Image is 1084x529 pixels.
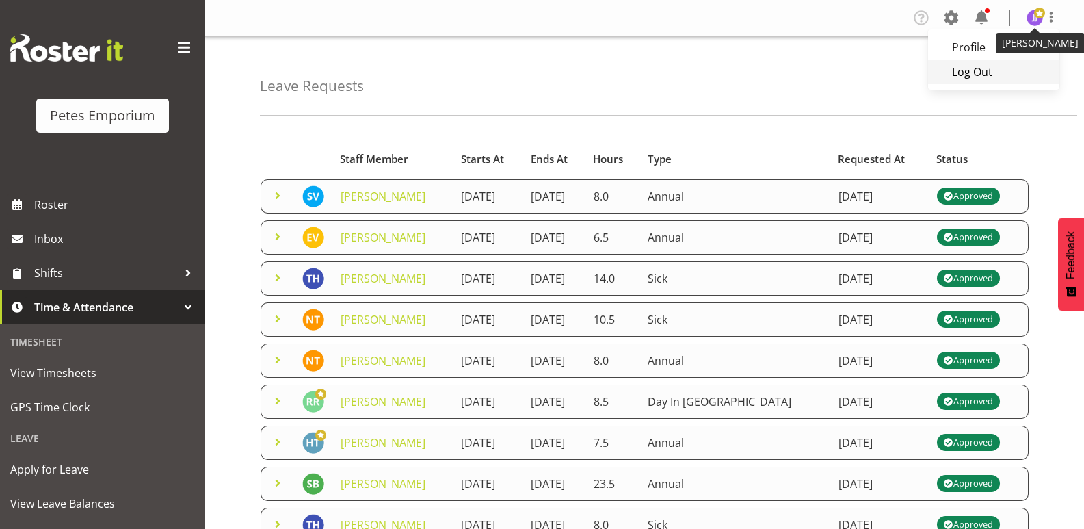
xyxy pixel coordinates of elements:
td: [DATE] [830,426,929,460]
div: Approved [944,229,993,246]
div: Petes Emporium [50,105,155,126]
td: [DATE] [830,261,929,296]
td: [DATE] [830,179,929,214]
span: GPS Time Clock [10,397,195,417]
span: Feedback [1065,231,1077,279]
a: [PERSON_NAME] [341,435,425,450]
td: [DATE] [523,385,585,419]
h4: Leave Requests [260,78,364,94]
td: 14.0 [585,261,640,296]
td: [DATE] [523,302,585,337]
img: helena-tomlin701.jpg [302,432,324,454]
div: Leave [3,424,202,452]
span: Staff Member [340,151,408,167]
td: [DATE] [523,220,585,255]
a: Apply for Leave [3,452,202,487]
img: nicole-thomson8388.jpg [302,309,324,331]
img: teresa-hawkins9867.jpg [302,268,324,289]
a: Log Out [928,60,1059,84]
td: [DATE] [453,261,523,296]
td: [DATE] [830,302,929,337]
td: 8.0 [585,344,640,378]
img: Rosterit website logo [10,34,123,62]
td: Day In [GEOGRAPHIC_DATA] [639,385,830,419]
span: View Timesheets [10,363,195,383]
img: stephanie-burden9828.jpg [302,473,324,495]
td: Annual [639,426,830,460]
td: Sick [639,302,830,337]
span: Inbox [34,229,198,249]
div: Approved [944,352,993,369]
div: Timesheet [3,328,202,356]
td: [DATE] [523,467,585,501]
span: Status [936,151,968,167]
td: [DATE] [453,426,523,460]
td: [DATE] [830,385,929,419]
span: Time & Attendance [34,297,178,318]
img: sasha-vandervalk6911.jpg [302,185,324,207]
td: Sick [639,261,830,296]
a: View Timesheets [3,356,202,390]
td: [DATE] [523,179,585,214]
td: 6.5 [585,220,640,255]
button: Feedback - Show survey [1058,218,1084,311]
td: [DATE] [453,220,523,255]
td: 8.0 [585,179,640,214]
td: Annual [639,220,830,255]
td: [DATE] [830,344,929,378]
td: [DATE] [523,261,585,296]
a: [PERSON_NAME] [341,312,425,327]
td: [DATE] [523,344,585,378]
td: [DATE] [453,302,523,337]
span: Roster [34,194,198,215]
td: 23.5 [585,467,640,501]
span: View Leave Balances [10,493,195,514]
img: ruth-robertson-taylor722.jpg [302,391,324,413]
img: janelle-jonkers702.jpg [1027,10,1043,26]
div: Approved [944,188,993,205]
td: 10.5 [585,302,640,337]
td: [DATE] [453,179,523,214]
img: nicole-thomson8388.jpg [302,350,324,372]
a: [PERSON_NAME] [341,394,425,409]
td: [DATE] [830,220,929,255]
span: Starts At [461,151,504,167]
td: [DATE] [453,467,523,501]
td: [DATE] [453,385,523,419]
span: Shifts [34,263,178,283]
img: eva-vailini10223.jpg [302,227,324,248]
a: [PERSON_NAME] [341,353,425,368]
td: [DATE] [453,344,523,378]
a: [PERSON_NAME] [341,189,425,204]
td: [DATE] [830,467,929,501]
a: [PERSON_NAME] [341,230,425,245]
span: Requested At [838,151,905,167]
div: Approved [944,476,993,492]
a: View Leave Balances [3,487,202,521]
td: [DATE] [523,426,585,460]
div: Approved [944,393,993,410]
td: 7.5 [585,426,640,460]
span: Ends At [531,151,568,167]
a: [PERSON_NAME] [341,271,425,286]
a: Profile [928,35,1059,60]
a: GPS Time Clock [3,390,202,424]
span: Apply for Leave [10,459,195,480]
td: Annual [639,467,830,501]
div: Approved [944,311,993,328]
span: Type [648,151,672,167]
div: Approved [944,270,993,287]
a: [PERSON_NAME] [341,476,425,491]
td: Annual [639,344,830,378]
span: Hours [593,151,623,167]
td: Annual [639,179,830,214]
div: Approved [944,435,993,451]
td: 8.5 [585,385,640,419]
